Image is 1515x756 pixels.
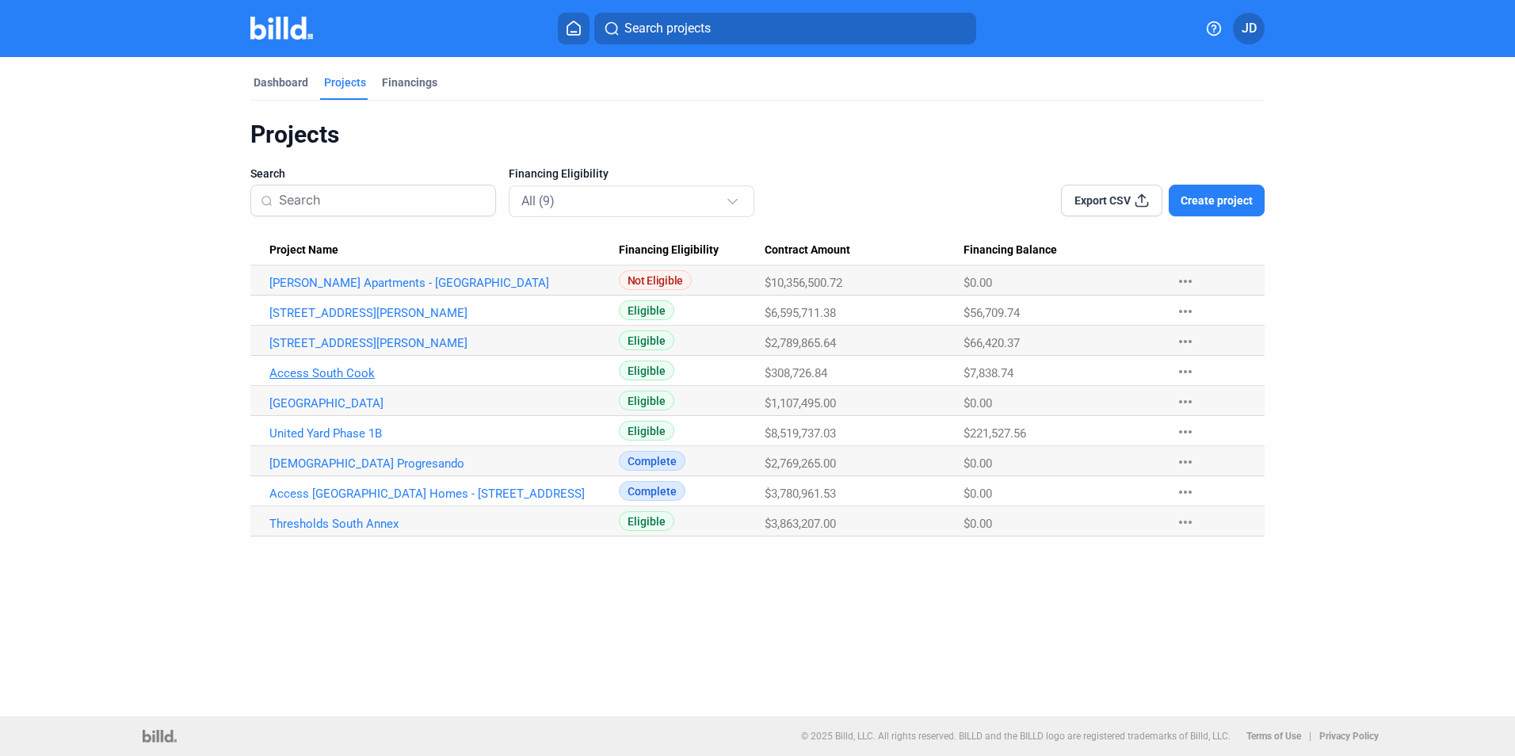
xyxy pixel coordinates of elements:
span: Export CSV [1074,193,1131,208]
p: | [1309,731,1311,742]
span: $0.00 [964,276,992,290]
span: Project Name [269,243,338,258]
span: $221,527.56 [964,426,1026,441]
span: Complete [619,481,685,501]
span: Search projects [624,19,711,38]
span: Eligible [619,330,674,350]
span: $0.00 [964,487,992,501]
span: $8,519,737.03 [765,426,836,441]
span: Financing Balance [964,243,1057,258]
span: $0.00 [964,396,992,410]
span: $0.00 [964,456,992,471]
mat-icon: more_horiz [1176,422,1195,441]
span: $66,420.37 [964,336,1020,350]
span: Financing Eligibility [509,166,609,181]
mat-icon: more_horiz [1176,483,1195,502]
b: Privacy Policy [1319,731,1379,742]
mat-icon: more_horiz [1176,392,1195,411]
img: logo [143,730,177,743]
b: Terms of Use [1246,731,1301,742]
div: Projects [250,120,1265,150]
span: Eligible [619,391,674,410]
span: $7,838.74 [964,366,1013,380]
div: Financing Balance [964,243,1160,258]
button: JD [1233,13,1265,44]
mat-icon: more_horiz [1176,513,1195,532]
div: Financing Eligibility [619,243,765,258]
button: Search projects [594,13,976,44]
a: [DEMOGRAPHIC_DATA] Progresando [269,456,619,471]
span: $2,789,865.64 [765,336,836,350]
span: Create project [1181,193,1253,208]
span: $308,726.84 [765,366,827,380]
div: Projects [324,74,366,90]
div: Contract Amount [765,243,964,258]
span: Eligible [619,300,674,320]
span: Eligible [619,421,674,441]
a: [GEOGRAPHIC_DATA] [269,396,619,410]
span: Eligible [619,511,674,531]
mat-icon: more_horiz [1176,302,1195,321]
span: Eligible [619,361,674,380]
a: Access [GEOGRAPHIC_DATA] Homes - [STREET_ADDRESS] [269,487,619,501]
mat-icon: more_horiz [1176,362,1195,381]
a: United Yard Phase 1B [269,426,619,441]
mat-icon: more_horiz [1176,452,1195,472]
p: © 2025 Billd, LLC. All rights reserved. BILLD and the BILLD logo are registered trademarks of Bil... [801,731,1231,742]
mat-icon: more_horiz [1176,272,1195,291]
span: $3,863,207.00 [765,517,836,531]
a: [STREET_ADDRESS][PERSON_NAME] [269,336,619,350]
span: $6,595,711.38 [765,306,836,320]
span: Financing Eligibility [619,243,719,258]
mat-icon: more_horiz [1176,332,1195,351]
span: $3,780,961.53 [765,487,836,501]
span: $1,107,495.00 [765,396,836,410]
input: Search [279,184,486,217]
div: Dashboard [254,74,308,90]
span: Not Eligible [619,270,692,290]
span: $56,709.74 [964,306,1020,320]
span: Complete [619,451,685,471]
span: JD [1242,19,1257,38]
span: Search [250,166,285,181]
button: Export CSV [1061,185,1162,216]
a: Access South Cook [269,366,619,380]
a: [PERSON_NAME] Apartments - [GEOGRAPHIC_DATA] [269,276,619,290]
div: Project Name [269,243,619,258]
button: Create project [1169,185,1265,216]
a: [STREET_ADDRESS][PERSON_NAME] [269,306,619,320]
span: $10,356,500.72 [765,276,842,290]
span: Contract Amount [765,243,850,258]
mat-select-trigger: All (9) [521,193,555,208]
span: $0.00 [964,517,992,531]
span: $2,769,265.00 [765,456,836,471]
div: Financings [382,74,437,90]
a: Thresholds South Annex [269,517,619,531]
img: Billd Company Logo [250,17,313,40]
